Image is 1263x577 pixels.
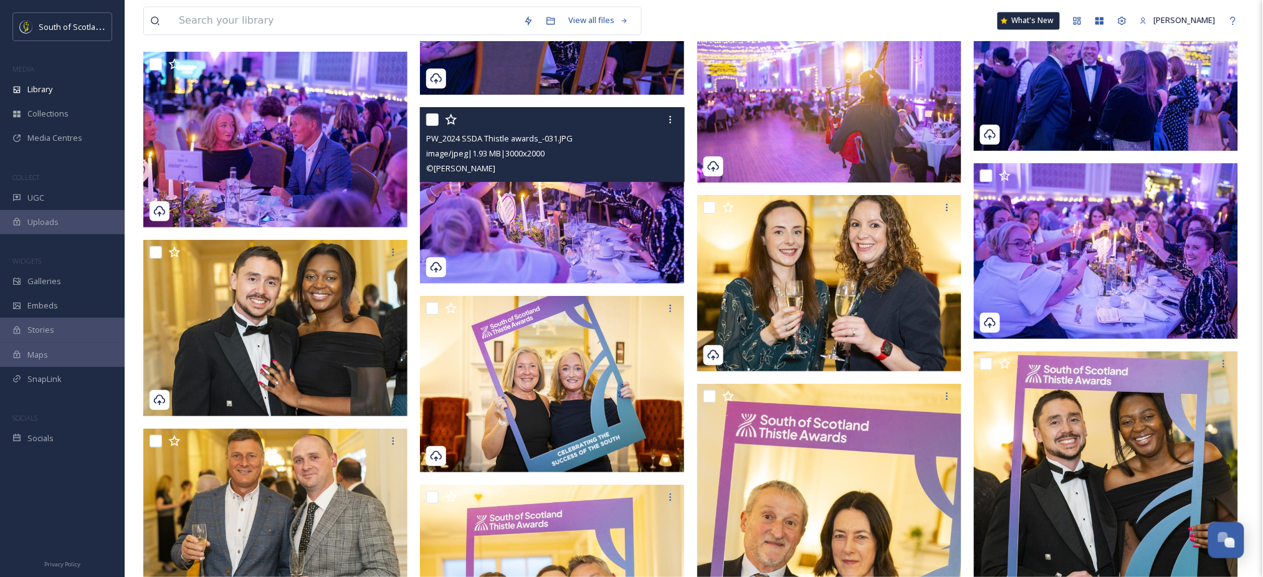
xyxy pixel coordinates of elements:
img: images.jpeg [20,21,32,33]
span: Privacy Policy [44,560,80,568]
span: South of Scotland Destination Alliance [39,21,181,32]
a: Privacy Policy [44,556,80,571]
img: PW_2024 SSDA Thistle awards_-031.JPG [420,107,684,284]
span: SOCIALS [12,413,37,422]
span: [PERSON_NAME] [1154,14,1216,26]
button: Open Chat [1208,522,1244,558]
img: PW_2024 SSDA Thistle awards_-032.JPG [974,163,1238,339]
span: Uploads [27,216,59,228]
span: image/jpeg | 1.93 MB | 3000 x 2000 [426,148,545,159]
span: PW_2024 SSDA Thistle awards_-031.JPG [426,133,573,144]
img: PW_2024 SSDA Thistle awards_-030.JPG [143,51,407,227]
span: COLLECT [12,173,39,182]
span: Collections [27,108,69,120]
span: MEDIA [12,64,34,74]
span: Library [27,83,52,95]
img: PW_2024 SSDA Thistle awards_-029.JPG [697,195,961,371]
img: PW_2024 SSDA Thistle awards_-025.JPG [143,240,407,416]
span: © [PERSON_NAME] [426,163,495,174]
span: Socials [27,432,54,444]
img: PW_2024 SSDA Thistle awards_-034.JPG [697,6,961,183]
span: Galleries [27,275,61,287]
img: PW_2024 SSDA Thistle awards_-028.JPG [420,296,684,472]
span: UGC [27,192,44,204]
span: Media Centres [27,132,82,144]
span: Maps [27,349,48,361]
a: What's New [998,12,1060,29]
span: SnapLink [27,373,62,385]
span: Stories [27,324,54,336]
a: View all files [562,8,635,32]
input: Search your library [173,7,517,34]
span: Embeds [27,300,58,312]
a: [PERSON_NAME] [1133,8,1222,32]
span: WIDGETS [12,256,41,265]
